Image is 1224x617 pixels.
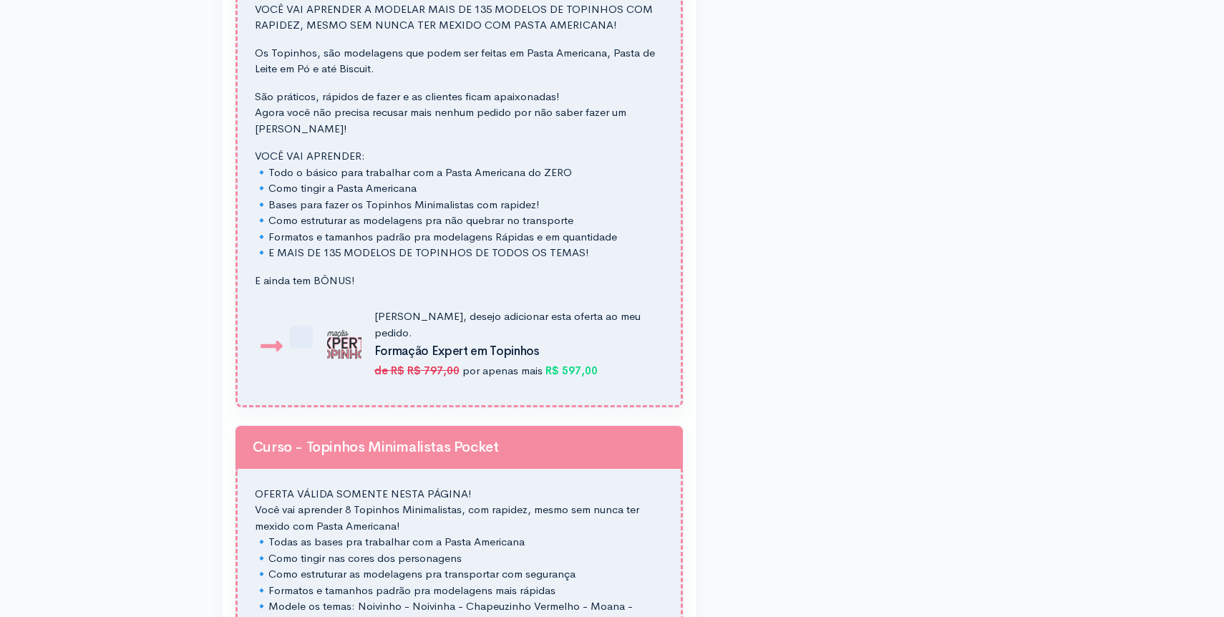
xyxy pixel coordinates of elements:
span: por apenas mais [462,364,543,377]
p: São práticos, rápidos de fazer e as clientes ficam apaixonadas! Agora você não precisa recusar ma... [255,89,664,137]
strong: de R$ [374,364,404,377]
strong: R$ 797,00 [407,364,460,377]
p: VOCÊ VAI APRENDER: 🔹Todo o básico para trabalhar com a Pasta Americana do ZERO 🔹Como tingir a Pas... [255,148,664,261]
h3: Formação Expert em Topinhos [374,345,655,359]
p: E ainda tem BÔNUS! [255,273,664,289]
h2: Curso - Topinhos Minimalistas Pocket [253,439,666,455]
strong: R$ 597,00 [545,364,598,377]
span: [PERSON_NAME], desejo adicionar esta oferta ao meu pedido. [374,309,641,339]
img: Formação Expert em Topinhos [327,327,361,361]
p: Os Topinhos, são modelagens que podem ser feitas em Pasta Americana, Pasta de Leite em Pó e até B... [255,45,664,77]
p: VOCÊ VAI APRENDER A MODELAR MAIS DE 135 MODELOS DE TOPINHOS COM RAPIDEZ, MESMO SEM NUNCA TER MEXI... [255,1,664,34]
